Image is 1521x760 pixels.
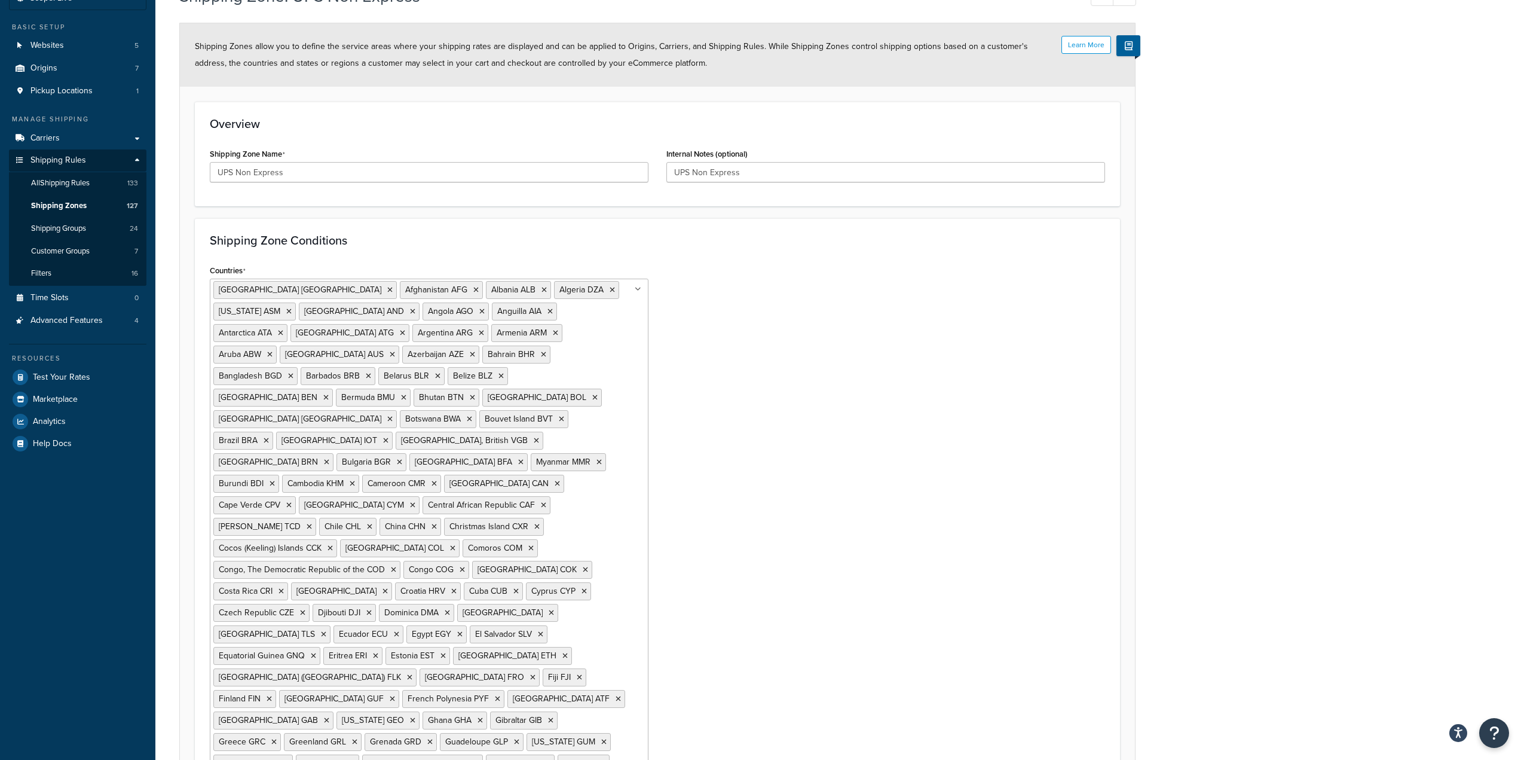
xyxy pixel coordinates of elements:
[210,149,285,159] label: Shipping Zone Name
[513,692,610,705] span: [GEOGRAPHIC_DATA] ATF
[219,456,318,468] span: [GEOGRAPHIC_DATA] BRN
[400,585,445,597] span: Croatia HRV
[469,585,507,597] span: Cuba CUB
[491,283,535,296] span: Albania ALB
[428,305,473,318] span: Angola AGO
[219,520,301,533] span: [PERSON_NAME] TCD
[666,149,748,158] label: Internal Notes (optional)
[219,391,317,404] span: [GEOGRAPHIC_DATA] BEN
[405,413,461,425] span: Botswana BWA
[428,714,472,727] span: Ghana GHA
[219,499,280,511] span: Cape Verde CPV
[136,86,139,96] span: 1
[1061,36,1111,54] button: Learn More
[318,606,360,619] span: Djibouti DJI
[30,293,69,303] span: Time Slots
[536,456,590,468] span: Myanmar MMR
[453,370,492,382] span: Belize BLZ
[30,86,93,96] span: Pickup Locations
[219,326,272,339] span: Antarctica ATA
[219,370,282,382] span: Bangladesh BGD
[219,649,305,662] span: Equatorial Guinea GNQ
[31,224,86,234] span: Shipping Groups
[219,628,315,640] span: [GEOGRAPHIC_DATA] TLS
[9,240,146,263] li: Customer Groups
[9,195,146,217] a: Shipping Zones127
[219,413,381,425] span: [GEOGRAPHIC_DATA] [GEOGRAPHIC_DATA]
[219,563,385,576] span: Congo, The Democratic Republic of the COD
[415,456,512,468] span: [GEOGRAPHIC_DATA] BFA
[9,80,146,102] a: Pickup Locations1
[210,234,1105,247] h3: Shipping Zone Conditions
[9,114,146,124] div: Manage Shipping
[339,628,388,640] span: Ecuador ECU
[342,456,391,468] span: Bulgaria BGR
[405,283,467,296] span: Afghanistan AFG
[31,178,90,188] span: All Shipping Rules
[219,542,322,554] span: Cocos (Keeling) Islands CCK
[210,117,1105,130] h3: Overview
[30,155,86,166] span: Shipping Rules
[329,649,367,662] span: Eritrea ERI
[9,35,146,57] a: Websites5
[134,316,139,326] span: 4
[219,714,318,727] span: [GEOGRAPHIC_DATA] GAB
[548,671,571,683] span: Fiji FJI
[219,692,261,705] span: Finland FIN
[9,22,146,32] div: Basic Setup
[33,417,66,427] span: Analytics
[9,310,146,332] li: Advanced Features
[31,268,51,279] span: Filters
[345,542,444,554] span: [GEOGRAPHIC_DATA] COL
[9,218,146,240] li: Shipping Groups
[9,367,146,388] a: Test Your Rates
[30,133,60,144] span: Carriers
[9,127,146,149] li: Carriers
[30,41,64,51] span: Websites
[485,413,553,425] span: Bouvet Island BVT
[30,316,103,326] span: Advanced Features
[449,477,549,490] span: [GEOGRAPHIC_DATA] CAN
[463,606,543,619] span: [GEOGRAPHIC_DATA]
[9,263,146,285] a: Filters16
[30,63,57,74] span: Origins
[401,434,528,447] span: [GEOGRAPHIC_DATA], British VGB
[9,57,146,80] a: Origins7
[1116,35,1140,56] button: Show Help Docs
[458,649,556,662] span: [GEOGRAPHIC_DATA] ETH
[9,149,146,172] a: Shipping Rules
[289,735,346,748] span: Greenland GRL
[296,585,377,597] span: [GEOGRAPHIC_DATA]
[33,439,72,449] span: Help Docs
[284,692,384,705] span: [GEOGRAPHIC_DATA] GUF
[325,520,361,533] span: Chile CHL
[488,348,535,361] span: Bahrain BHR
[33,395,78,405] span: Marketplace
[425,671,524,683] span: [GEOGRAPHIC_DATA] FRO
[532,735,595,748] span: [US_STATE] GUM
[304,499,404,511] span: [GEOGRAPHIC_DATA] CYM
[497,326,547,339] span: Armenia ARM
[9,411,146,432] a: Analytics
[9,57,146,80] li: Origins
[384,606,439,619] span: Dominica DMA
[445,735,508,748] span: Guadeloupe GLP
[409,563,454,576] span: Congo COG
[219,735,265,748] span: Greece GRC
[281,434,377,447] span: [GEOGRAPHIC_DATA] IOT
[419,391,464,404] span: Bhutan BTN
[370,735,421,748] span: Grenada GRD
[9,389,146,410] a: Marketplace
[475,628,532,640] span: El Salvador SLV
[304,305,404,318] span: [GEOGRAPHIC_DATA] AND
[9,433,146,454] a: Help Docs
[418,326,473,339] span: Argentina ARG
[384,370,429,382] span: Belarus BLR
[9,240,146,263] a: Customer Groups7
[342,714,404,727] span: [US_STATE] GEO
[219,671,401,683] span: [GEOGRAPHIC_DATA] ([GEOGRAPHIC_DATA]) FLK
[9,287,146,309] a: Time Slots0
[135,63,139,74] span: 7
